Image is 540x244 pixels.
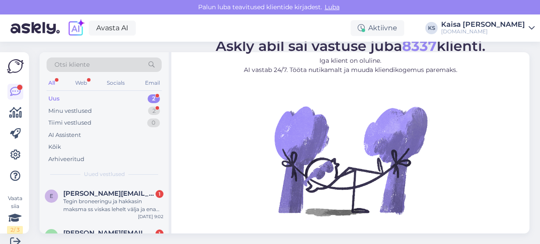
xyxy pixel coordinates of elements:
div: Tegin broneeringu ja hakkasin maksma ss viskas lehelt välja ja enam ei [PERSON_NAME], kas endisel... [63,197,163,213]
a: Avasta AI [89,21,136,36]
div: Email [143,77,162,89]
div: Socials [105,77,127,89]
b: 8337 [402,37,437,54]
div: 2 [148,107,160,115]
div: Vaata siia [7,194,23,234]
img: Askly Logo [7,59,24,73]
span: Luba [322,3,342,11]
img: No Chat active [272,82,430,240]
div: 2 [148,94,160,103]
div: 1 [156,190,163,198]
div: KS [425,22,438,34]
span: i [51,232,52,239]
div: [DATE] 9:02 [138,213,163,220]
div: All [47,77,57,89]
div: Uus [48,94,60,103]
img: explore-ai [67,19,85,37]
span: irene.74k@mail.ru [63,229,155,237]
div: 0 [147,118,160,127]
span: Otsi kliente [54,60,90,69]
span: Uued vestlused [84,170,125,178]
div: Web [73,77,89,89]
div: Kaisa [PERSON_NAME] [441,21,525,28]
div: AI Assistent [48,131,81,140]
div: Kõik [48,143,61,151]
p: Iga klient on oluline. AI vastab 24/7. Tööta nutikamalt ja muuda kliendikogemus paremaks. [216,56,486,75]
div: Aktiivne [351,20,404,36]
span: Askly abil sai vastuse juba klienti. [216,37,486,54]
div: Tiimi vestlused [48,118,91,127]
div: Arhiveeritud [48,155,84,164]
div: 2 / 3 [7,226,23,234]
div: Minu vestlused [48,107,92,115]
div: 1 [156,230,163,237]
div: [DOMAIN_NAME] [441,28,525,35]
a: Kaisa [PERSON_NAME][DOMAIN_NAME] [441,21,535,35]
span: E [50,193,53,199]
span: Elisabeth.pollu@gmail.com [63,190,155,197]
